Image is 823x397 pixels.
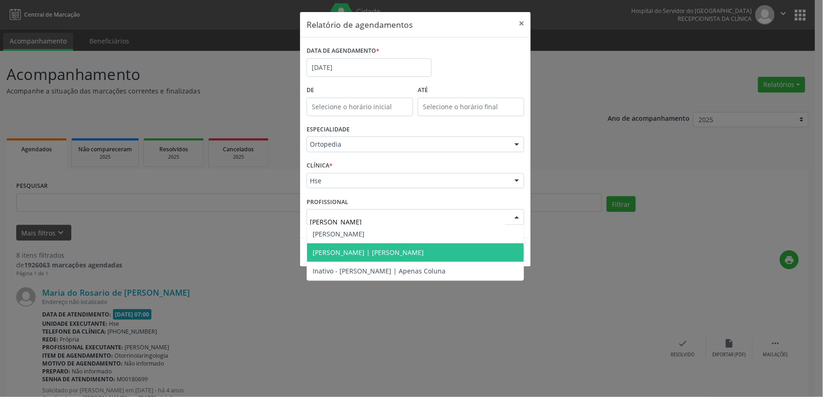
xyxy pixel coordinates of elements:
[310,176,505,186] span: Hse
[310,140,505,149] span: Ortopedia
[310,212,505,231] input: Selecione um profissional
[418,83,524,98] label: ATÉ
[307,123,350,137] label: ESPECIALIDADE
[512,12,531,35] button: Close
[307,58,432,77] input: Selecione uma data ou intervalo
[307,195,348,209] label: PROFISSIONAL
[418,98,524,116] input: Selecione o horário final
[307,44,379,58] label: DATA DE AGENDAMENTO
[313,267,446,275] span: Inativo - [PERSON_NAME] | Apenas Coluna
[307,19,413,31] h5: Relatório de agendamentos
[307,159,333,173] label: CLÍNICA
[307,98,413,116] input: Selecione o horário inicial
[313,248,424,257] span: [PERSON_NAME] | [PERSON_NAME]
[313,230,364,238] span: [PERSON_NAME]
[307,83,413,98] label: De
